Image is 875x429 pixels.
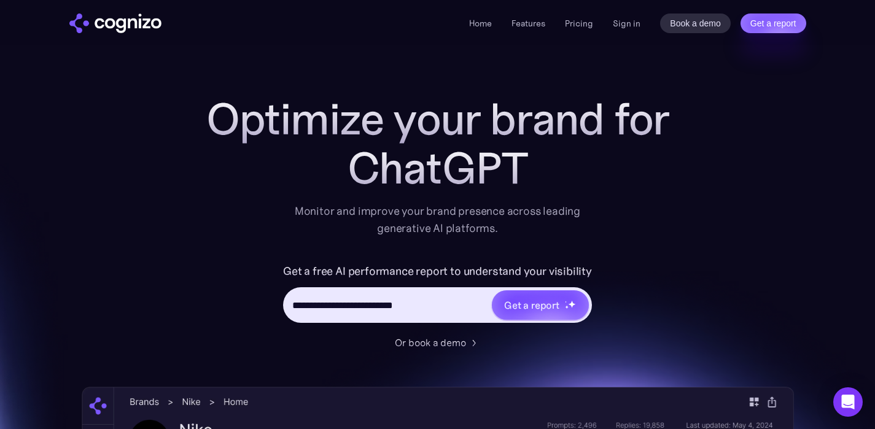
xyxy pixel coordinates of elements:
a: home [69,14,161,33]
a: Pricing [565,18,593,29]
a: Features [511,18,545,29]
a: Book a demo [660,14,731,33]
div: Open Intercom Messenger [833,387,863,417]
div: Monitor and improve your brand presence across leading generative AI platforms. [287,203,589,237]
div: Or book a demo [395,335,466,350]
img: star [568,300,576,308]
label: Get a free AI performance report to understand your visibility [283,261,592,281]
a: Or book a demo [395,335,481,350]
a: Get a reportstarstarstar [491,289,590,321]
a: Sign in [613,16,640,31]
div: Get a report [504,298,559,312]
a: Get a report [741,14,806,33]
img: star [565,305,569,309]
a: Home [469,18,492,29]
img: cognizo logo [69,14,161,33]
img: star [565,301,567,303]
div: ChatGPT [192,144,683,193]
form: Hero URL Input Form [283,261,592,329]
h1: Optimize your brand for [192,95,683,144]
